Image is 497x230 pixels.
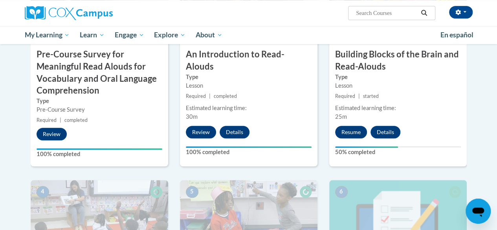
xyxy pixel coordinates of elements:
span: En español [440,31,473,39]
a: About [191,26,227,44]
div: Estimated learning time: [186,104,312,112]
div: Your progress [186,146,312,148]
span: Required [186,93,206,99]
span: completed [214,93,237,99]
iframe: Button to launch messaging window [466,199,491,224]
button: Resume [335,126,367,138]
span: | [358,93,360,99]
button: Details [220,126,249,138]
span: started [363,93,379,99]
input: Search Courses [355,8,418,18]
span: Engage [115,30,144,40]
label: 100% completed [37,150,162,158]
button: Review [186,126,216,138]
span: completed [64,117,88,123]
span: About [196,30,222,40]
span: My Learning [24,30,70,40]
span: 5 [186,186,198,198]
a: Engage [110,26,149,44]
a: Learn [75,26,110,44]
a: My Learning [20,26,75,44]
a: Explore [149,26,191,44]
label: Type [186,73,312,81]
a: En español [435,27,479,43]
button: Details [370,126,400,138]
span: | [60,117,61,123]
button: Account Settings [449,6,473,18]
a: Cox Campus [25,6,166,20]
span: Required [335,93,355,99]
div: Lesson [335,81,461,90]
div: Estimated learning time: [335,104,461,112]
label: 50% completed [335,148,461,156]
h3: An Introduction to Read-Alouds [180,48,317,73]
div: Main menu [19,26,479,44]
div: Lesson [186,81,312,90]
label: Type [335,73,461,81]
span: Required [37,117,57,123]
span: 6 [335,186,348,198]
div: Pre-Course Survey [37,105,162,114]
span: Learn [80,30,105,40]
span: Explore [154,30,185,40]
div: Your progress [37,148,162,150]
span: 30m [186,113,198,120]
label: Type [37,97,162,105]
img: Cox Campus [25,6,113,20]
span: 4 [37,186,49,198]
span: | [209,93,211,99]
h3: Pre-Course Survey for Meaningful Read Alouds for Vocabulary and Oral Language Comprehension [31,48,168,97]
button: Review [37,128,67,140]
button: Search [418,8,430,18]
label: 100% completed [186,148,312,156]
span: 25m [335,113,347,120]
div: Your progress [335,146,398,148]
h3: Building Blocks of the Brain and Read-Alouds [329,48,467,73]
